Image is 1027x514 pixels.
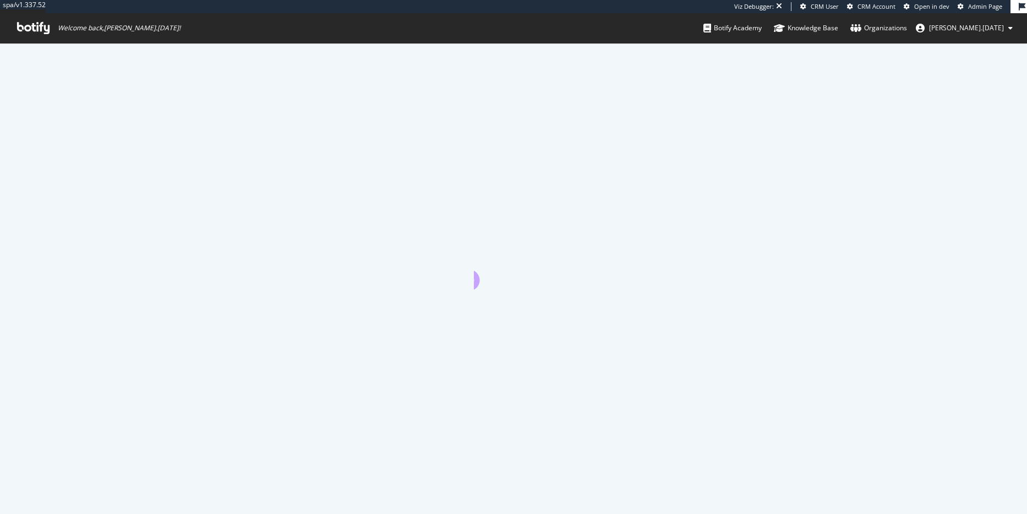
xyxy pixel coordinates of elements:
span: Open in dev [914,2,949,10]
a: Botify Academy [703,13,762,43]
a: CRM Account [847,2,895,11]
a: Organizations [850,13,907,43]
a: CRM User [800,2,839,11]
span: Admin Page [968,2,1002,10]
div: Viz Debugger: [734,2,774,11]
div: Botify Academy [703,23,762,34]
div: Knowledge Base [774,23,838,34]
span: CRM Account [857,2,895,10]
div: Organizations [850,23,907,34]
span: Welcome back, [PERSON_NAME].[DATE] ! [58,24,181,32]
a: Admin Page [958,2,1002,11]
span: CRM User [811,2,839,10]
a: Open in dev [904,2,949,11]
div: animation [474,250,553,289]
a: Knowledge Base [774,13,838,43]
button: [PERSON_NAME].[DATE] [907,19,1021,37]
span: alexander.ramadan [929,23,1004,32]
